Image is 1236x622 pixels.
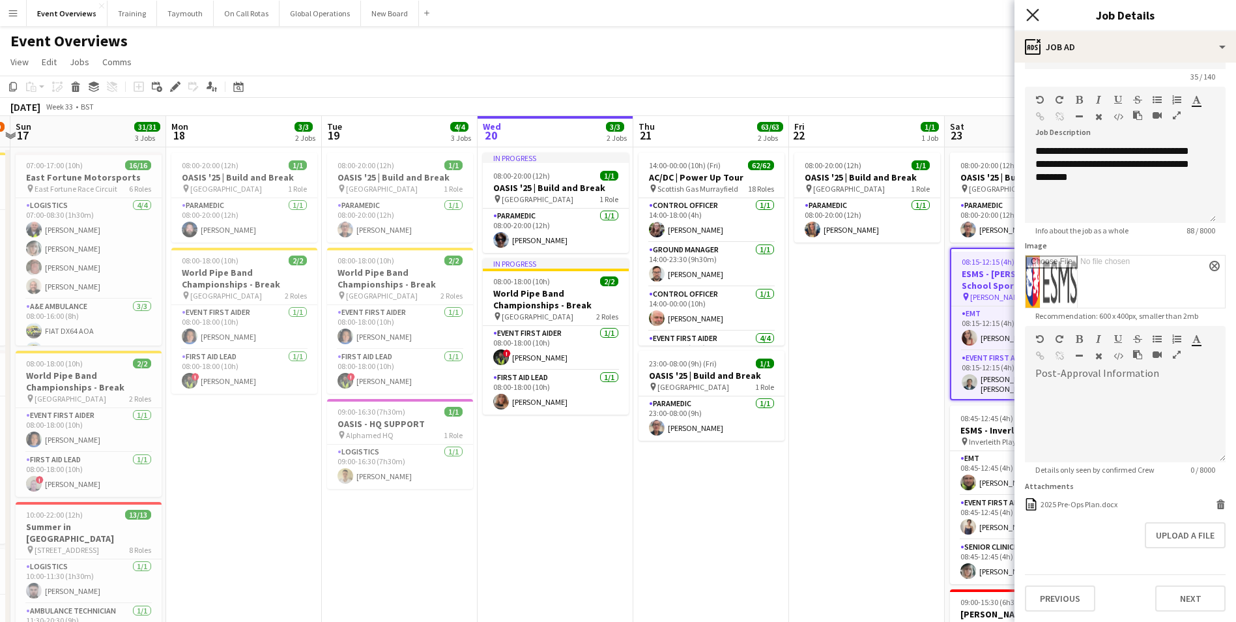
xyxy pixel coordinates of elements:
[970,292,1062,302] span: [PERSON_NAME][GEOGRAPHIC_DATA]
[16,351,162,497] div: 08:00-18:00 (10h)2/2World Pipe Band Championships - Break [GEOGRAPHIC_DATA]2 RolesEvent First Aid...
[451,133,471,143] div: 3 Jobs
[440,291,463,301] span: 2 Roles
[1192,95,1201,105] button: Text Color
[950,451,1096,496] app-card-role: EMT1/108:45-12:45 (4h)[PERSON_NAME]
[1172,110,1181,121] button: Fullscreen
[1133,110,1142,121] button: Paste as plain text
[639,171,784,183] h3: AC/DC | Power Up Tour
[921,133,938,143] div: 1 Job
[14,128,31,143] span: 17
[1074,334,1084,344] button: Bold
[129,184,151,194] span: 6 Roles
[639,351,784,441] div: 23:00-08:00 (9h) (Fri)1/1OASIS '25 | Build and Break [GEOGRAPHIC_DATA]1 RoleParamedic1/123:00-08:...
[327,445,473,489] app-card-role: Logistics1/109:00-16:30 (7h30m)[PERSON_NAME]
[1172,95,1181,105] button: Ordered List
[483,258,629,415] div: In progress08:00-18:00 (10h)2/2World Pipe Band Championships - Break [GEOGRAPHIC_DATA]2 RolesEven...
[102,56,132,68] span: Comms
[794,153,940,243] div: 08:00-20:00 (12h)1/1OASIS '25 | Build and Break [GEOGRAPHIC_DATA]1 RoleParamedic1/108:00-20:00 (1...
[295,133,315,143] div: 2 Jobs
[295,122,313,132] span: 3/3
[347,373,355,381] span: !
[81,102,94,111] div: BST
[16,121,31,132] span: Sun
[483,153,629,163] div: In progress
[327,121,342,132] span: Tue
[129,394,151,404] span: 2 Roles
[757,122,783,132] span: 63/63
[969,437,1048,447] span: Inverleith Playing Fields
[35,394,106,404] span: [GEOGRAPHIC_DATA]
[1133,334,1142,344] button: Strikethrough
[1153,110,1162,121] button: Insert video
[483,370,629,415] app-card-role: First Aid Lead1/108:00-18:00 (10h)[PERSON_NAME]
[135,133,160,143] div: 3 Jobs
[346,430,394,440] span: Alphamed HQ
[483,153,629,253] app-job-card: In progress08:00-20:00 (12h)1/1OASIS '25 | Build and Break [GEOGRAPHIC_DATA]1 RoleParamedic1/108:...
[1074,95,1084,105] button: Bold
[950,121,964,132] span: Sat
[637,128,655,143] span: 21
[16,153,162,346] div: 07:00-17:00 (10h)16/16East Fortune Motorsports East Fortune Race Circuit6 RolesLogistics4/407:00-...
[16,299,162,381] app-card-role: A&E Ambulance3/308:00-16:00 (8h)FIAT DX64 AOAFIAT DX65 AAK
[600,276,618,286] span: 2/2
[639,396,784,441] app-card-role: Paramedic1/123:00-08:00 (9h)[PERSON_NAME]
[16,452,162,497] app-card-role: First Aid Lead1/108:00-18:00 (10h)![PERSON_NAME]
[182,160,238,170] span: 08:00-20:00 (12h)
[950,424,1096,436] h3: ESMS - Inverleith
[1153,334,1162,344] button: Unordered List
[1094,95,1103,105] button: Italic
[108,1,157,26] button: Training
[657,382,729,392] span: [GEOGRAPHIC_DATA]
[43,102,76,111] span: Week 33
[327,399,473,489] app-job-card: 09:00-16:30 (7h30m)1/1OASIS - HQ SUPPORT Alphamed HQ1 RoleLogistics1/109:00-16:30 (7h30m)[PERSON_...
[325,128,342,143] span: 19
[493,276,550,286] span: 08:00-18:00 (10h)
[327,153,473,243] app-job-card: 08:00-20:00 (12h)1/1OASIS '25 | Build and Break [GEOGRAPHIC_DATA]1 RoleParamedic1/108:00-20:00 (1...
[657,184,738,194] span: Scottish Gas Murrayfield
[338,407,405,417] span: 09:00-16:30 (7h30m)
[950,171,1096,183] h3: OASIS '25 | Build and Break
[171,171,317,183] h3: OASIS '25 | Build and Break
[950,153,1096,243] div: 08:00-20:00 (12h)1/1OASIS '25 | Build and Break [GEOGRAPHIC_DATA]1 RoleParamedic1/108:00-20:00 (1...
[338,160,394,170] span: 08:00-20:00 (12h)
[483,209,629,253] app-card-role: Paramedic1/108:00-20:00 (12h)[PERSON_NAME]
[950,496,1096,540] app-card-role: Event First Aider1/108:45-12:45 (4h)[PERSON_NAME]
[1025,585,1095,612] button: Previous
[171,267,317,290] h3: World Pipe Band Championships - Break
[16,521,162,544] h3: Summer in [GEOGRAPHIC_DATA]
[1176,226,1226,235] span: 88 / 8000
[1025,311,1209,321] span: Recommendation: 600 x 400px, smaller than 2mb
[493,171,550,181] span: 08:00-20:00 (12h)
[1035,95,1044,105] button: Undo
[1035,334,1044,344] button: Undo
[639,153,784,346] app-job-card: 14:00-00:00 (10h) (Fri)62/62AC/DC | Power Up Tour Scottish Gas Murrayfield18 RolesControl Officer...
[16,559,162,604] app-card-role: Logistics1/110:00-11:30 (1h30m)[PERSON_NAME]
[1055,334,1064,344] button: Redo
[960,160,1017,170] span: 08:00-20:00 (12h)
[134,122,160,132] span: 31/31
[35,545,99,555] span: [STREET_ADDRESS]
[444,160,463,170] span: 1/1
[1192,334,1201,344] button: Text Color
[327,248,473,394] div: 08:00-18:00 (10h)2/2World Pipe Band Championships - Break [GEOGRAPHIC_DATA]2 RolesEvent First Aid...
[639,331,784,432] app-card-role: Event First Aider4/414:00-00:00 (10h)
[26,359,83,368] span: 08:00-18:00 (10h)
[1114,334,1123,344] button: Underline
[133,359,151,368] span: 2/2
[444,430,463,440] span: 1 Role
[911,184,930,194] span: 1 Role
[190,184,262,194] span: [GEOGRAPHIC_DATA]
[10,56,29,68] span: View
[649,359,717,368] span: 23:00-08:00 (9h) (Fri)
[483,326,629,370] app-card-role: Event First Aider1/108:00-18:00 (10h)![PERSON_NAME]
[951,351,1095,399] app-card-role: Event First Aider1/108:15-12:15 (4h)[PERSON_NAME] [PERSON_NAME]
[444,407,463,417] span: 1/1
[951,268,1095,291] h3: ESMS - [PERSON_NAME] School Sports
[26,510,83,520] span: 10:00-22:00 (12h)
[171,121,188,132] span: Mon
[1025,226,1139,235] span: Info about the job as a whole
[346,184,418,194] span: [GEOGRAPHIC_DATA]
